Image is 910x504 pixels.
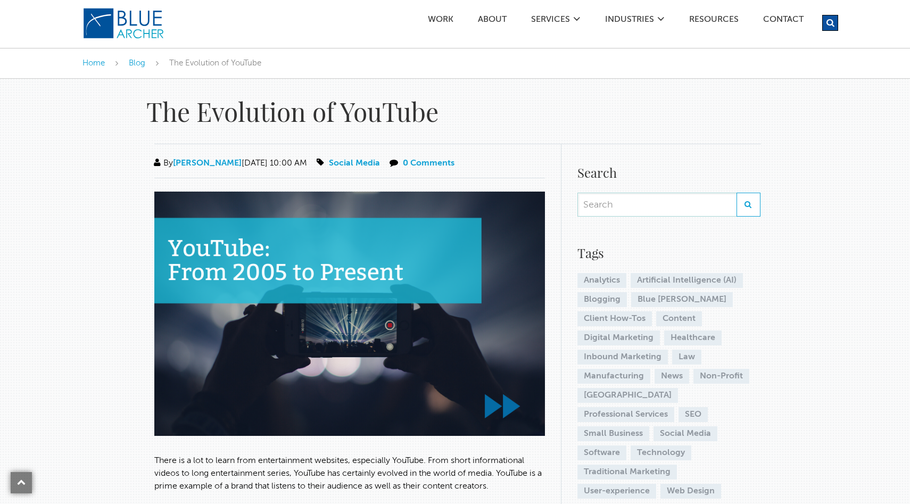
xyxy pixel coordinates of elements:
[655,369,689,384] a: News
[679,407,708,422] a: SEO
[577,243,760,262] h4: Tags
[653,426,717,441] a: Social Media
[577,445,626,460] a: Software
[477,15,507,27] a: ABOUT
[577,273,626,288] a: Analytics
[693,369,749,384] a: Non-Profit
[146,95,636,128] h1: The Evolution of YouTube
[329,159,380,168] a: Social Media
[154,192,545,436] img: The Evolution of YouTube
[577,407,674,422] a: Professional Services
[403,159,454,168] a: 0 Comments
[129,59,145,67] a: Blog
[577,369,650,384] a: Manufacturing
[577,388,678,403] a: [GEOGRAPHIC_DATA]
[664,331,722,345] a: Healthcare
[173,159,242,168] a: [PERSON_NAME]
[631,445,691,460] a: Technology
[605,15,655,27] a: Industries
[154,455,545,493] p: There is a lot to learn from entertainment websites, especially YouTube. From short informational...
[672,350,701,365] a: Law
[82,7,165,39] img: Blue Archer Logo
[82,59,105,67] a: Home
[427,15,454,27] a: Work
[631,292,733,307] a: Blue [PERSON_NAME]
[577,292,627,307] a: Blogging
[531,15,570,27] a: SERVICES
[577,311,652,326] a: Client How-Tos
[689,15,739,27] a: Resources
[631,273,743,288] a: Artificial Intelligence (AI)
[577,465,677,480] a: Traditional Marketing
[577,426,649,441] a: Small Business
[169,59,261,67] span: The Evolution of YouTube
[152,159,307,168] span: By [DATE] 10:00 AM
[577,331,660,345] a: Digital Marketing
[656,311,702,326] a: Content
[577,193,737,217] input: Search
[763,15,804,27] a: Contact
[660,484,721,499] a: Web Design
[577,484,656,499] a: User-experience
[577,350,668,365] a: Inbound Marketing
[577,163,760,182] h4: Search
